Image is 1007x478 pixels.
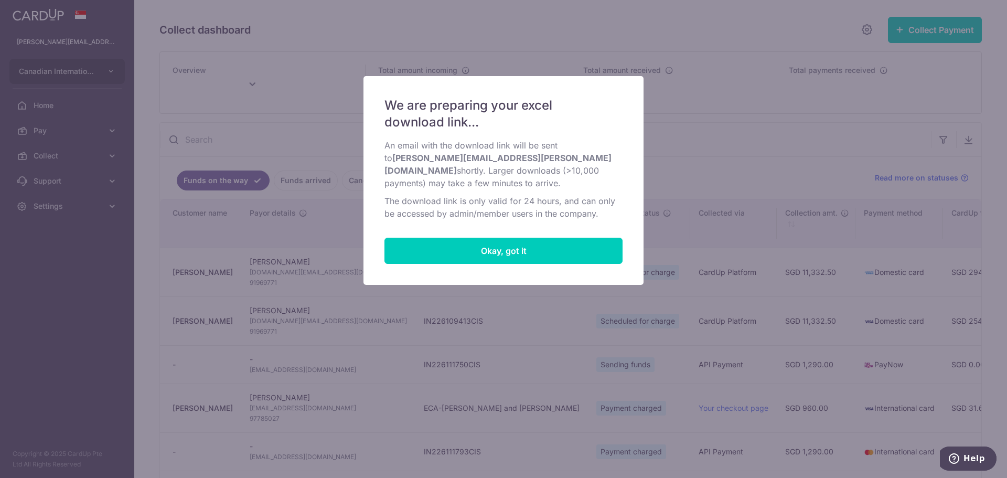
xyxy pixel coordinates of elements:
p: An email with the download link will be sent to shortly. Larger downloads (>10,000 payments) may ... [384,139,623,189]
b: [PERSON_NAME][EMAIL_ADDRESS][PERSON_NAME][DOMAIN_NAME] [384,153,612,176]
span: Help [24,7,45,17]
button: Close [384,238,623,264]
span: We are preparing your excel download link... [384,97,610,131]
iframe: Opens a widget where you can find more information [940,447,997,473]
p: The download link is only valid for 24 hours, and can only be accessed by admin/member users in t... [384,195,623,220]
